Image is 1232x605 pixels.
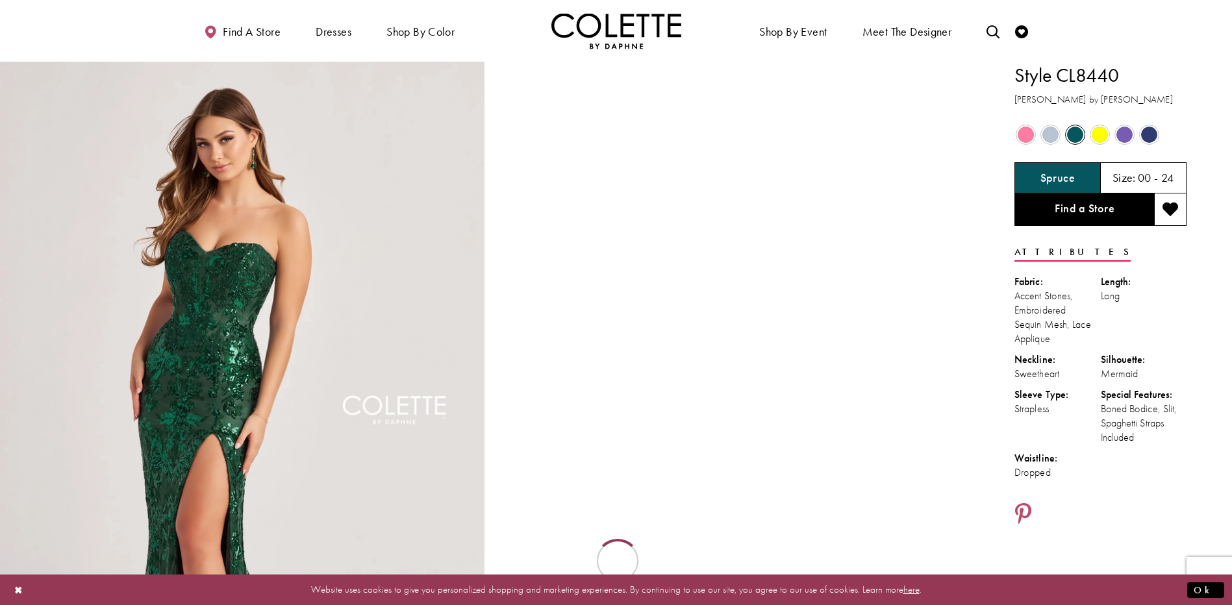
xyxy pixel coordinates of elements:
[1014,402,1101,416] div: Strapless
[903,583,920,596] a: here
[1113,170,1136,185] span: Size:
[551,13,681,49] a: Visit Home Page
[1064,123,1087,146] div: Spruce
[316,25,351,38] span: Dresses
[1014,123,1037,146] div: Cotton Candy
[223,25,281,38] span: Find a store
[1014,92,1187,107] h3: [PERSON_NAME] by [PERSON_NAME]
[1014,123,1187,147] div: Product color controls state depends on size chosen
[983,13,1003,49] a: Toggle search
[383,13,458,49] span: Shop by color
[1014,275,1101,289] div: Fabric:
[1014,289,1101,346] div: Accent Stones, Embroidered Sequin Mesh, Lace Applique
[201,13,284,49] a: Find a store
[1101,367,1187,381] div: Mermaid
[386,25,455,38] span: Shop by color
[1014,388,1101,402] div: Sleeve Type:
[1012,13,1031,49] a: Check Wishlist
[1014,451,1101,465] div: Waistline:
[1014,193,1154,226] a: Find a Store
[1101,289,1187,303] div: Long
[1101,402,1187,445] div: Boned Bodice, Slit, Spaghetti Straps Included
[1154,193,1187,226] button: Add to wishlist
[1101,275,1187,289] div: Length:
[756,13,830,49] span: Shop By Event
[1014,502,1032,527] a: Share using Pinterest - Opens in new tab
[1101,352,1187,367] div: Silhouette:
[1138,123,1161,146] div: Navy Blue
[862,25,952,38] span: Meet the designer
[1113,123,1136,146] div: Violet
[1187,582,1224,598] button: Submit Dialog
[1039,123,1062,146] div: Ice Blue
[1014,62,1187,89] h1: Style CL8440
[1138,171,1174,184] h5: 00 - 24
[1040,171,1075,184] h5: Chosen color
[1101,388,1187,402] div: Special Features:
[759,25,827,38] span: Shop By Event
[551,13,681,49] img: Colette by Daphne
[94,581,1138,599] p: Website uses cookies to give you personalized shopping and marketing experiences. By continuing t...
[1014,352,1101,367] div: Neckline:
[1088,123,1111,146] div: Yellow
[1014,243,1131,262] a: Attributes
[312,13,355,49] span: Dresses
[491,62,975,304] video: Style CL8440 Colette by Daphne #1 autoplay loop mute video
[8,578,30,601] button: Close Dialog
[1014,465,1101,480] div: Dropped
[859,13,955,49] a: Meet the designer
[1014,367,1101,381] div: Sweetheart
